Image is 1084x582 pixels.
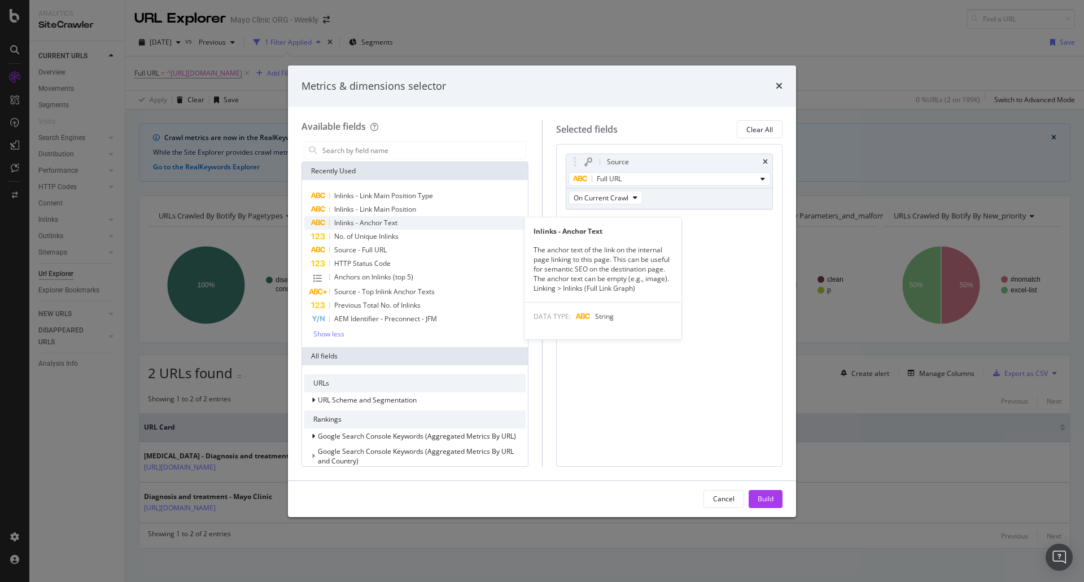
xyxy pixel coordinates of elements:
[318,395,417,405] span: URL Scheme and Segmentation
[746,125,773,134] div: Clear All
[302,347,528,365] div: All fields
[566,154,773,209] div: SourcetimesFull URLOn Current Crawl
[569,172,771,186] button: Full URL
[318,431,516,441] span: Google Search Console Keywords (Aggregated Metrics By URL)
[334,218,397,227] span: Inlinks - Anchor Text
[313,330,344,338] div: Show less
[749,490,783,508] button: Build
[569,191,642,204] button: On Current Crawl
[597,174,622,183] span: Full URL
[763,159,768,165] div: times
[288,65,796,517] div: modal
[334,204,416,214] span: Inlinks - Link Main Position
[607,156,629,168] div: Source
[534,312,571,321] span: DATA TYPE:
[304,447,526,466] div: This group is disabled
[334,245,387,255] span: Source - Full URL
[302,162,528,180] div: Recently Used
[301,120,366,133] div: Available fields
[334,259,391,268] span: HTTP Status Code
[334,314,437,323] span: AEM Identifier - Preconnect - JFM
[703,490,744,508] button: Cancel
[321,142,526,159] input: Search by field name
[304,410,526,428] div: Rankings
[595,312,614,321] span: String
[334,191,433,200] span: Inlinks - Link Main Position Type
[1046,544,1073,571] div: Open Intercom Messenger
[334,231,399,241] span: No. of Unique Inlinks
[574,193,628,203] span: On Current Crawl
[334,300,421,310] span: Previous Total No. of Inlinks
[301,79,446,94] div: Metrics & dimensions selector
[524,226,681,236] div: Inlinks - Anchor Text
[713,494,735,504] div: Cancel
[776,79,783,94] div: times
[304,374,526,392] div: URLs
[318,447,514,466] span: Google Search Console Keywords (Aggregated Metrics By URL and Country)
[524,245,681,294] div: The anchor text of the link on the internal page linking to this page. This can be useful for sem...
[758,494,773,504] div: Build
[556,123,618,136] div: Selected fields
[334,287,435,296] span: Source - Top Inlink Anchor Texts
[737,120,783,138] button: Clear All
[334,272,413,282] span: Anchors on Inlinks (top 5)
